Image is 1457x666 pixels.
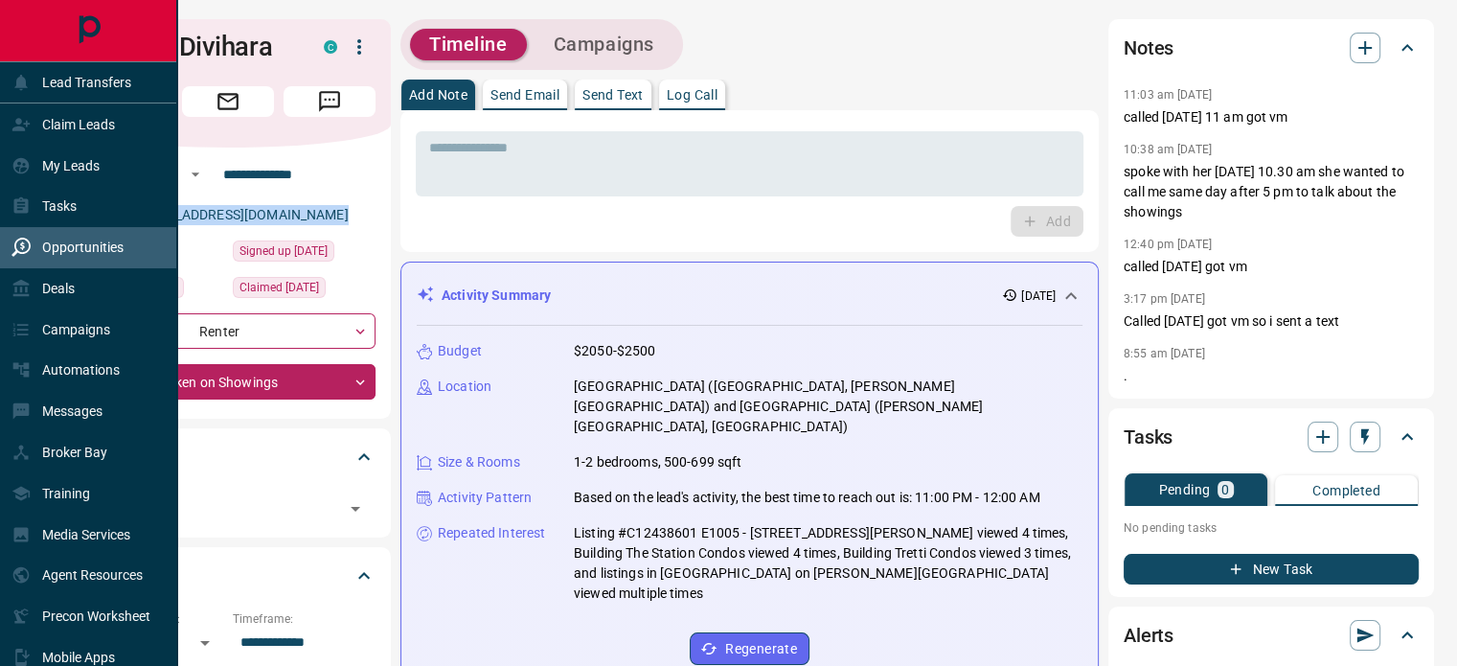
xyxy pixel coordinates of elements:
[284,86,376,117] span: Message
[1124,311,1419,332] p: Called [DATE] got vm so i sent a text
[233,241,376,267] div: Sat Feb 25 2023
[1124,107,1419,127] p: called [DATE] 11 am got vm
[80,434,376,480] div: Tags
[1124,88,1212,102] p: 11:03 am [DATE]
[1124,292,1205,306] p: 3:17 pm [DATE]
[442,286,551,306] p: Activity Summary
[182,86,274,117] span: Email
[574,488,1040,508] p: Based on the lead's activity, the best time to reach out is: 11:00 PM - 12:00 AM
[1124,162,1419,222] p: spoke with her [DATE] 10.30 am she wanted to call me same day after 5 pm to talk about the showings
[1124,143,1212,156] p: 10:38 am [DATE]
[1158,483,1210,496] p: Pending
[132,207,349,222] a: [EMAIL_ADDRESS][DOMAIN_NAME]
[582,88,644,102] p: Send Text
[438,523,545,543] p: Repeated Interest
[667,88,717,102] p: Log Call
[1124,25,1419,71] div: Notes
[535,29,673,60] button: Campaigns
[574,377,1082,437] p: [GEOGRAPHIC_DATA] ([GEOGRAPHIC_DATA], [PERSON_NAME][GEOGRAPHIC_DATA]) and [GEOGRAPHIC_DATA] ([PER...
[1124,366,1419,386] p: .
[574,341,655,361] p: $2050-$2500
[239,241,328,261] span: Signed up [DATE]
[80,364,376,400] div: Taken on Showings
[1221,483,1229,496] p: 0
[1124,620,1173,651] h2: Alerts
[233,277,376,304] div: Mon Sep 22 2025
[438,377,491,397] p: Location
[1124,238,1212,251] p: 12:40 pm [DATE]
[1124,422,1172,452] h2: Tasks
[324,40,337,54] div: condos.ca
[239,278,319,297] span: Claimed [DATE]
[490,88,559,102] p: Send Email
[1312,484,1380,497] p: Completed
[1021,287,1056,305] p: [DATE]
[1124,33,1173,63] h2: Notes
[342,495,369,522] button: Open
[184,163,207,186] button: Open
[233,610,376,628] p: Timeframe:
[409,88,467,102] p: Add Note
[438,452,520,472] p: Size & Rooms
[80,553,376,599] div: Criteria
[438,341,482,361] p: Budget
[1124,257,1419,277] p: called [DATE] got vm
[1124,347,1205,360] p: 8:55 am [DATE]
[417,278,1082,313] div: Activity Summary[DATE]
[80,313,376,349] div: Renter
[438,488,532,508] p: Activity Pattern
[1124,554,1419,585] button: New Task
[690,632,809,665] button: Regenerate
[1124,414,1419,460] div: Tasks
[1124,514,1419,542] p: No pending tasks
[80,32,295,62] h1: Dulasha Divihara
[574,523,1082,604] p: Listing #C12438601 E1005 - [STREET_ADDRESS][PERSON_NAME] viewed 4 times, Building The Station Con...
[1124,612,1419,658] div: Alerts
[410,29,527,60] button: Timeline
[574,452,741,472] p: 1-2 bedrooms, 500-699 sqft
